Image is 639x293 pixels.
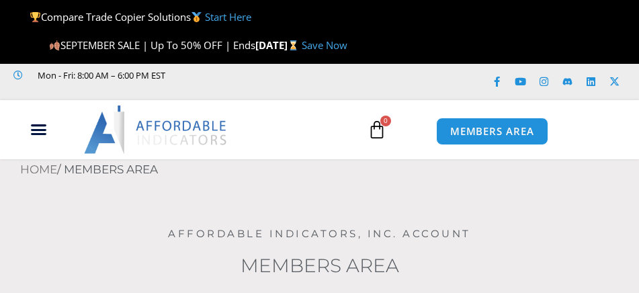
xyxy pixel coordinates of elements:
span: SEPTEMBER SALE | Up To 50% OFF | Ends [49,38,255,52]
strong: [DATE] [255,38,302,52]
a: Home [20,163,57,176]
span: 0 [380,116,391,126]
a: 0 [347,110,407,149]
div: Menu Toggle [7,117,70,142]
a: Affordable Indicators, Inc. Account [168,227,471,240]
a: Start Here [205,10,251,24]
img: 🏆 [30,12,40,22]
span: MEMBERS AREA [450,126,534,136]
span: Mon - Fri: 8:00 AM – 6:00 PM EST [34,67,165,83]
img: ⌛ [288,40,298,50]
img: 🥇 [191,12,202,22]
img: LogoAI | Affordable Indicators – NinjaTrader [84,106,228,154]
iframe: Customer reviews powered by Trustpilot [13,83,215,97]
img: 🍂 [50,40,60,50]
a: MEMBERS AREA [436,118,548,145]
nav: Breadcrumb [20,159,639,181]
a: Members Area [241,254,399,277]
span: Compare Trade Copier Solutions [30,10,251,24]
a: Save Now [302,38,347,52]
